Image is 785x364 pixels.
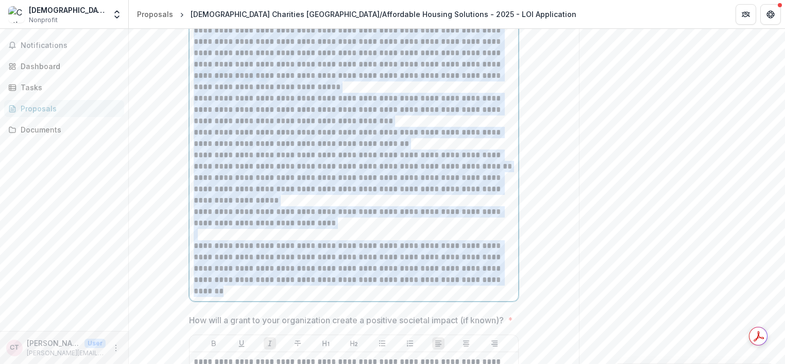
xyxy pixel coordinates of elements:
button: More [110,342,122,354]
button: Ordered List [404,337,416,350]
p: User [84,339,106,348]
button: Heading 2 [348,337,360,350]
div: Christa Troup [10,344,19,351]
a: Proposals [4,100,124,117]
button: Partners [736,4,756,25]
button: Italicize [264,337,276,350]
button: Get Help [760,4,781,25]
button: Heading 1 [320,337,332,350]
button: Open entity switcher [110,4,124,25]
a: Documents [4,121,124,138]
p: How will a grant to your organization create a positive societal impact (if known)? [189,314,504,326]
button: Bold [208,337,220,350]
button: Notifications [4,37,124,54]
p: [PERSON_NAME][EMAIL_ADDRESS][PERSON_NAME][DOMAIN_NAME] [27,349,106,358]
p: [PERSON_NAME] [27,338,80,349]
div: Proposals [21,103,116,114]
div: Documents [21,124,116,135]
button: Bullet List [376,337,388,350]
button: Align Center [460,337,472,350]
button: Align Right [488,337,501,350]
a: Dashboard [4,58,124,75]
div: [DEMOGRAPHIC_DATA] Charities [GEOGRAPHIC_DATA]/Affordable Housing Solutions - 2025 - LOI Application [191,9,576,20]
span: Nonprofit [29,15,58,25]
img: Catholic Charities of the Archdiocese of St. Paul and Minneapolis [8,6,25,23]
div: Dashboard [21,61,116,72]
button: Align Left [432,337,445,350]
div: Tasks [21,82,116,93]
a: Tasks [4,79,124,96]
div: Proposals [137,9,173,20]
button: Underline [235,337,248,350]
button: Strike [292,337,304,350]
div: [DEMOGRAPHIC_DATA] Charities of the Archdiocese of [GEOGRAPHIC_DATA][PERSON_NAME] and [GEOGRAPHIC... [29,5,106,15]
span: Notifications [21,41,120,50]
a: Proposals [133,7,177,22]
nav: breadcrumb [133,7,581,22]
